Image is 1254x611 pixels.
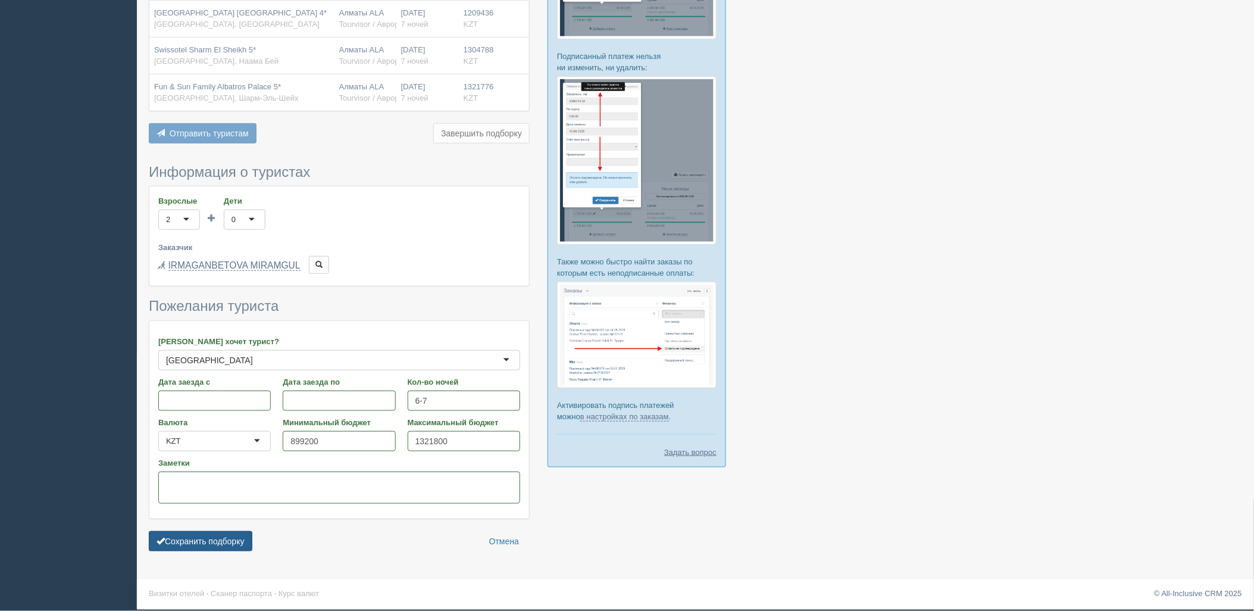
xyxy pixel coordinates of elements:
[339,57,415,66] span: Tourvisor / Аврора-БГ
[464,20,479,29] span: KZT
[339,45,392,67] div: Алматы ALA
[464,45,494,54] span: 1304788
[232,214,236,226] div: 0
[158,376,271,388] label: Дата заезда с
[154,82,281,91] span: Fun & Sun Family Albatros Palace 5*
[283,376,395,388] label: Дата заезда по
[154,57,279,66] span: [GEOGRAPHIC_DATA], Наама Бей
[1154,590,1242,598] a: © All-Inclusive CRM 2025
[166,354,253,366] div: [GEOGRAPHIC_DATA]
[408,376,520,388] label: Кол-во ночей
[168,260,301,271] a: IRMAGANBETOVA MIRAMGUL
[154,8,327,17] span: [GEOGRAPHIC_DATA] [GEOGRAPHIC_DATA] 4*
[149,531,252,551] button: Сохранить подборку
[401,45,454,67] div: [DATE]
[149,590,204,598] a: Визитки отелей
[158,417,271,428] label: Валюта
[154,20,320,29] span: [GEOGRAPHIC_DATA], [GEOGRAPHIC_DATA]
[283,417,395,428] label: Минимальный бюджет
[464,57,479,66] span: KZT
[481,531,527,551] a: Отмена
[557,282,717,388] img: %D0%BF%D0%BE%D0%B4%D1%82%D0%B2%D0%B5%D1%80%D0%B6%D0%B4%D0%B5%D0%BD%D0%B8%D0%B5-%D0%BE%D0%BF%D0%BB...
[580,412,669,422] a: в настройках по заказам
[158,195,200,207] label: Взрослые
[154,93,299,102] span: [GEOGRAPHIC_DATA], Шарм-Эль-Шейх
[211,590,272,598] a: Сканер паспорта
[557,51,717,73] p: Подписанный платеж нельзя ни изменить, ни удалить:
[339,93,415,102] span: Tourvisor / Аврора-БГ
[158,336,520,347] label: [PERSON_NAME] хочет турист?
[401,93,429,102] span: 7 ночей
[339,20,415,29] span: Tourvisor / Аврора-БГ
[557,76,717,244] img: %D0%BF%D0%BE%D0%B4%D1%82%D0%B2%D0%B5%D1%80%D0%B6%D0%B4%D0%B5%D0%BD%D0%B8%D0%B5-%D0%BE%D0%BF%D0%BB...
[408,417,520,428] label: Максимальный бюджет
[158,457,520,469] label: Заметки
[433,123,530,144] button: Завершить подборку
[274,590,277,598] span: ·
[664,447,717,458] a: Задать вопрос
[166,435,181,447] div: KZT
[166,214,170,226] div: 2
[158,242,520,253] label: Заказчик
[401,57,429,66] span: 7 ночей
[339,8,392,30] div: Алматы ALA
[557,256,717,279] p: Также можно быстро найти заказы по которым есть неподписанные оплаты:
[149,123,257,144] button: Отправить туристам
[401,20,429,29] span: 7 ночей
[279,590,319,598] a: Курс валют
[149,298,279,314] span: Пожелания туриста
[339,82,392,104] div: Алматы ALA
[154,45,256,54] span: Swissotel Sharm El Sheikh 5*
[464,82,494,91] span: 1321776
[408,391,520,411] input: 7-10 или 7,10,14
[464,8,494,17] span: 1209436
[170,129,249,138] span: Отправить туристам
[401,8,454,30] div: [DATE]
[401,82,454,104] div: [DATE]
[207,590,209,598] span: ·
[149,164,530,180] h3: Информация о туристах
[224,195,265,207] label: Дети
[557,400,717,422] p: Активировать подпись платежей можно .
[464,93,479,102] span: KZT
